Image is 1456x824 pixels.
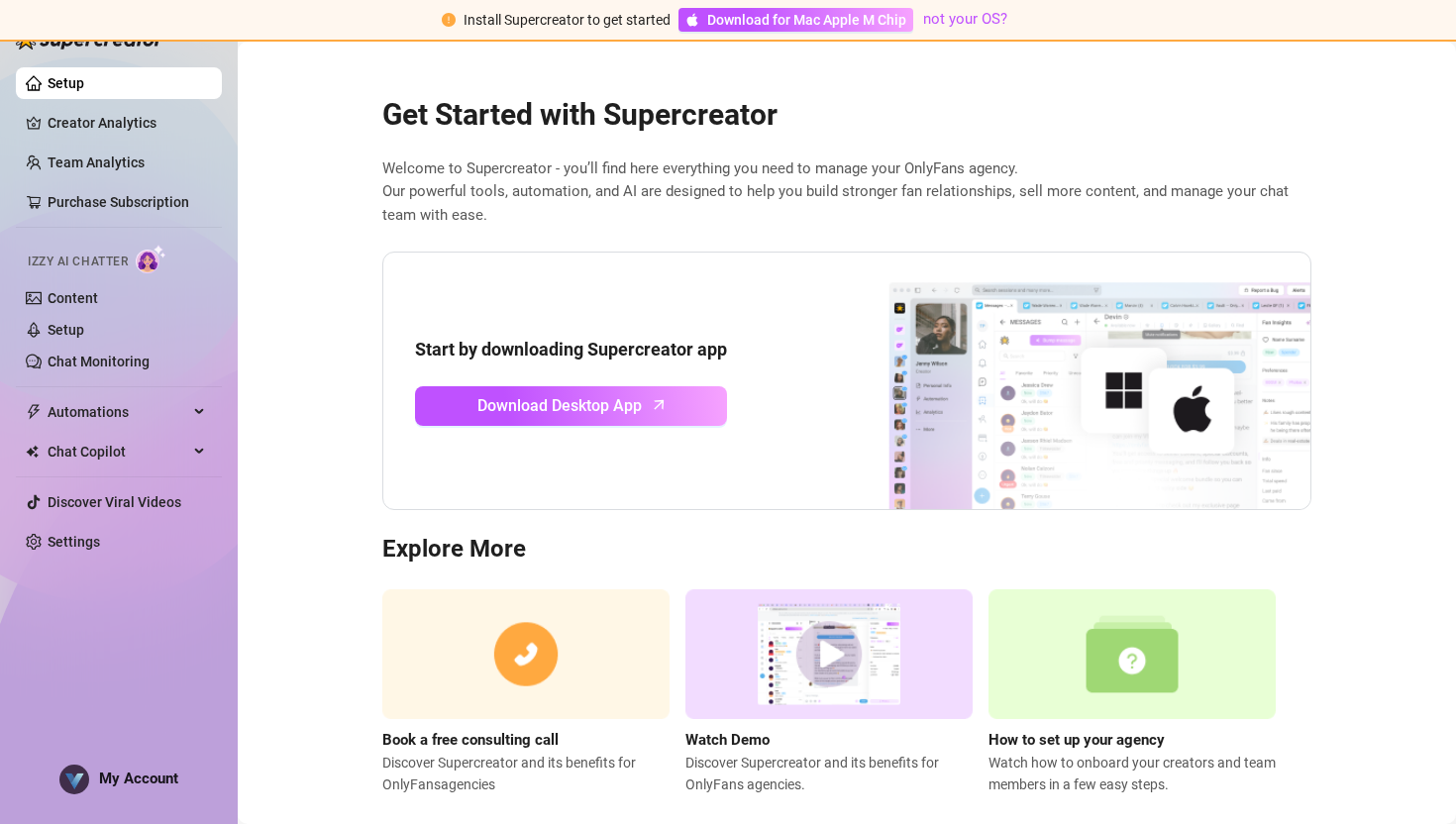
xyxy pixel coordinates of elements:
[464,12,671,28] span: Install Supercreator to get started
[415,386,727,426] a: Download Desktop Apparrow-up
[28,253,128,271] span: Izzy AI Chatter
[988,752,1276,795] span: Watch how to onboard your creators and team members in a few easy steps.
[685,731,770,749] strong: Watch Demo
[382,589,670,719] img: consulting call
[99,770,178,787] span: My Account
[685,13,699,27] span: apple
[988,589,1276,795] a: How to set up your agencyWatch how to onboard your creators and team members in a few easy steps.
[382,534,1311,566] h3: Explore More
[48,107,206,139] a: Creator Analytics
[382,157,1311,228] span: Welcome to Supercreator - you’ll find here everything you need to manage your OnlyFans agency. Ou...
[1389,757,1436,804] iframe: Intercom live chat
[48,290,98,306] a: Content
[26,445,39,459] img: Chat Copilot
[48,75,84,91] a: Setup
[136,245,166,273] img: AI Chatter
[48,494,181,510] a: Discover Viral Videos
[685,752,973,795] span: Discover Supercreator and its benefits for OnlyFans agencies.
[382,752,670,795] span: Discover Supercreator and its benefits for OnlyFans agencies
[48,396,188,428] span: Automations
[415,339,727,360] strong: Start by downloading Supercreator app
[48,436,188,467] span: Chat Copilot
[48,194,189,210] a: Purchase Subscription
[685,589,973,795] a: Watch DemoDiscover Supercreator and its benefits for OnlyFans agencies.
[48,154,145,170] a: Team Analytics
[48,534,100,550] a: Settings
[678,8,913,32] a: Download for Mac Apple M Chip
[48,354,150,369] a: Chat Monitoring
[923,10,1007,28] a: not your OS?
[382,96,1311,134] h2: Get Started with Supercreator
[477,393,642,418] span: Download Desktop App
[382,589,670,795] a: Book a free consulting callDiscover Supercreator and its benefits for OnlyFansagencies
[988,589,1276,719] img: setup agency guide
[815,253,1310,510] img: download app
[685,589,973,719] img: supercreator demo
[442,13,456,27] span: exclamation-circle
[60,766,88,793] img: ACg8ocKB5HnQjhNvC2zupcu5Eg9qyczC1SGyA6W4M3HZhC4HPnwDork=s96-c
[382,731,559,749] strong: Book a free consulting call
[48,322,84,338] a: Setup
[988,731,1165,749] strong: How to set up your agency
[26,404,42,420] span: thunderbolt
[707,9,906,31] span: Download for Mac Apple M Chip
[648,393,671,416] span: arrow-up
